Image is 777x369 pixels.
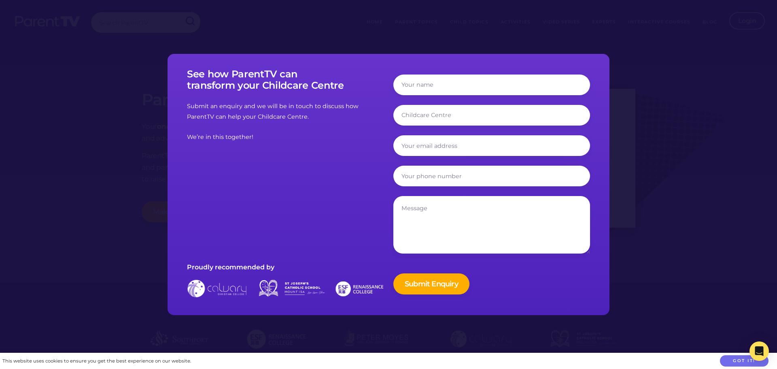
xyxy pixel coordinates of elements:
[2,357,191,365] div: This website uses cookies to ensure you get the best experience on our website.
[187,263,384,271] h5: Proudly recommended by
[187,276,384,301] img: logos-schools-form.37a1b95.png
[749,341,769,361] div: Open Intercom Messenger
[393,135,590,156] input: Your email address
[393,273,469,294] input: Submit Enquiry
[393,105,590,126] input: Childcare Centre
[187,68,384,92] h3: See how ParentTV can transform your Childcare Centre
[187,132,384,143] p: We’re in this together!
[187,101,384,122] p: Submit an enquiry and we will be in touch to discuss how ParentTV can help your Childcare Centre.
[720,355,769,367] button: Got it!
[393,75,590,95] input: Your name
[393,166,590,186] input: Your phone number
